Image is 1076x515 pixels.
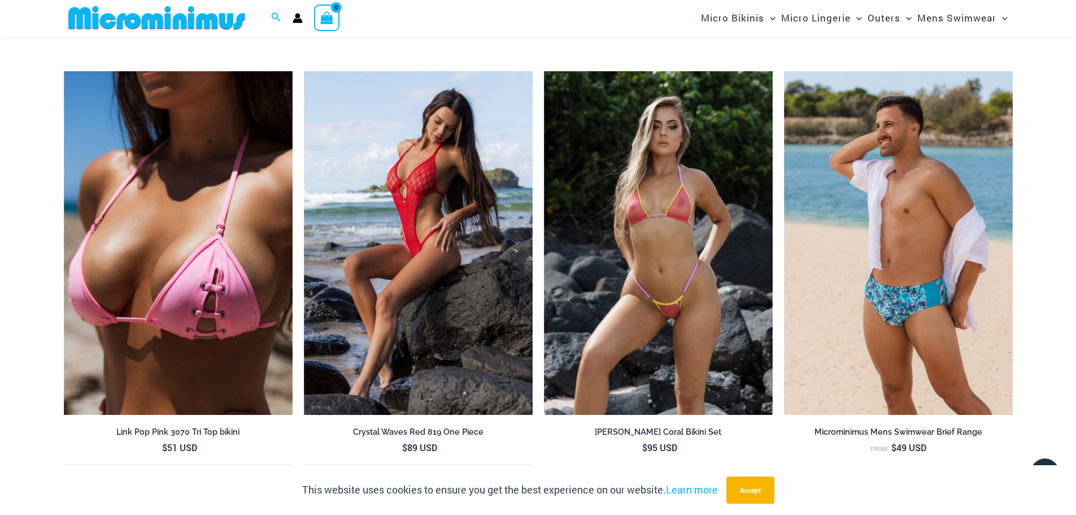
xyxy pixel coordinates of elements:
[784,427,1013,438] h2: Microminimus Mens Swimwear Brief Range
[64,5,250,31] img: MM SHOP LOGO FLAT
[544,71,773,415] a: Maya Sunkist Coral 309 Top 469 Bottom 02Maya Sunkist Coral 309 Top 469 Bottom 04Maya Sunkist Cora...
[914,3,1010,32] a: Mens SwimwearMenu ToggleMenu Toggle
[402,442,407,453] span: $
[865,3,914,32] a: OutersMenu ToggleMenu Toggle
[544,427,773,438] h2: [PERSON_NAME] Coral Bikini Set
[726,477,774,504] button: Accept
[304,71,533,415] img: Crystal Waves Red 819 One Piece 04
[402,442,437,453] bdi: 89 USD
[304,427,533,438] h2: Crystal Waves Red 819 One Piece
[851,3,862,32] span: Menu Toggle
[784,71,1013,415] img: Hamilton Blue Multi 006 Brief 01
[701,3,764,32] span: Micro Bikinis
[314,5,340,31] a: View Shopping Cart, empty
[778,3,865,32] a: Micro LingerieMenu ToggleMenu Toggle
[642,442,647,453] span: $
[784,427,1013,442] a: Microminimus Mens Swimwear Brief Range
[64,427,293,442] a: Link Pop Pink 3070 Tri Top bikini
[302,482,718,499] p: This website uses cookies to ensure you get the best experience on our website.
[868,3,900,32] span: Outers
[642,442,677,453] bdi: 95 USD
[900,3,912,32] span: Menu Toggle
[784,71,1013,415] a: Hamilton Blue Multi 006 Brief 01Hamilton Blue Multi 006 Brief 03Hamilton Blue Multi 006 Brief 03
[891,442,896,453] span: $
[293,13,303,23] a: Account icon link
[304,71,533,415] a: Crystal Waves Red 819 One Piece 04Crystal Waves Red 819 One Piece 03Crystal Waves Red 819 One Pie...
[64,71,293,415] a: Link Pop Pink 3070 Top 01Link Pop Pink 3070 Top 4855 Bottom 06Link Pop Pink 3070 Top 4855 Bottom 06
[304,427,533,442] a: Crystal Waves Red 819 One Piece
[870,445,888,453] span: From:
[64,427,293,438] h2: Link Pop Pink 3070 Tri Top bikini
[544,427,773,442] a: [PERSON_NAME] Coral Bikini Set
[544,71,773,415] img: Maya Sunkist Coral 309 Top 469 Bottom 04
[764,3,776,32] span: Menu Toggle
[271,11,281,25] a: Search icon link
[162,442,197,453] bdi: 51 USD
[781,3,851,32] span: Micro Lingerie
[891,442,926,453] bdi: 49 USD
[64,71,293,415] img: Link Pop Pink 3070 Top 01
[666,483,718,496] a: Learn more
[162,442,167,453] span: $
[698,3,778,32] a: Micro BikinisMenu ToggleMenu Toggle
[996,3,1008,32] span: Menu Toggle
[917,3,996,32] span: Mens Swimwear
[696,2,1013,34] nav: Site Navigation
